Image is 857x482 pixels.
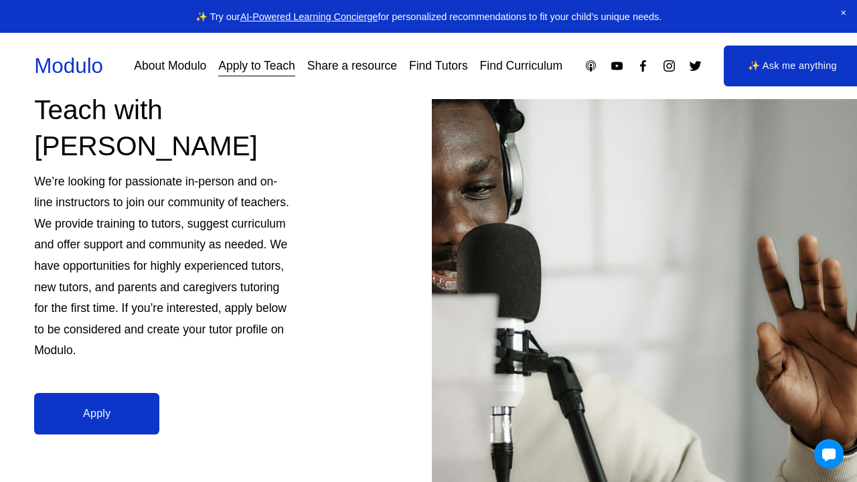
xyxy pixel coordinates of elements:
a: Facebook [636,59,650,73]
a: Modulo [34,54,103,78]
a: AI-Powered Learning Concierge [240,11,378,22]
h2: Teach with [PERSON_NAME] [34,92,292,163]
a: YouTube [610,59,624,73]
p: We’re looking for passionate in-person and on-line instructors to join our community of teachers.... [34,171,292,361]
a: Twitter [688,59,702,73]
a: Apple Podcasts [584,59,598,73]
a: Share a resource [307,54,397,78]
a: Find Tutors [409,54,468,78]
a: Instagram [662,59,676,73]
a: Apply [34,393,159,434]
a: Apply to Teach [218,54,295,78]
a: Find Curriculum [480,54,563,78]
a: About Modulo [134,54,206,78]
